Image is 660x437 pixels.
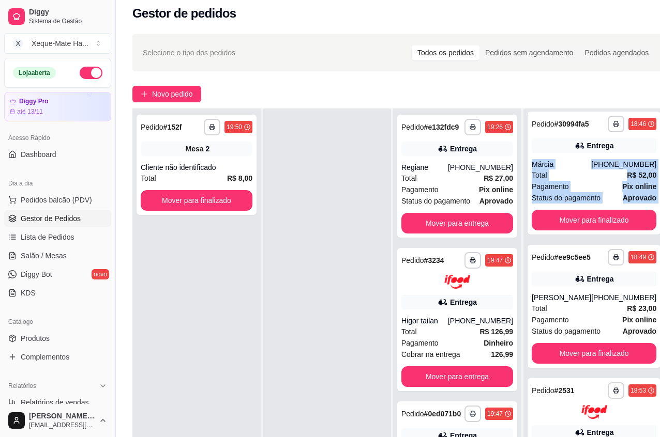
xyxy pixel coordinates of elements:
span: X [13,38,23,49]
div: [PHONE_NUMBER] [591,159,656,169]
div: Entrega [450,297,477,307]
span: Relatórios [8,382,36,390]
span: Cobrar na entrega [401,349,460,360]
button: Mover para entrega [401,213,513,233]
a: Diggy Botnovo [4,266,111,283]
strong: # 3234 [424,256,444,264]
a: Gestor de Pedidos [4,210,111,227]
div: 19:47 [487,256,503,264]
button: Pedidos balcão (PDV) [4,192,111,208]
span: Dashboard [21,149,56,160]
div: Pedidos sem agendamento [479,45,579,60]
a: KDS [4,285,111,301]
span: Novo pedido [152,88,193,100]
span: Diggy [29,8,107,17]
a: Dashboard [4,146,111,163]
strong: aprovado [623,327,656,335]
strong: # 152f [163,123,182,131]
span: Pedido [141,123,163,131]
span: Complementos [21,352,69,362]
div: Acesso Rápido [4,130,111,146]
span: Total [141,173,156,184]
span: plus [141,90,148,98]
div: [PHONE_NUMBER] [591,292,656,303]
span: Total [532,169,547,181]
div: Entrega [450,144,477,154]
a: Salão / Mesas [4,247,111,264]
strong: aprovado [623,194,656,202]
div: Márcia [532,159,591,169]
span: Pedido [532,253,554,261]
div: 19:26 [487,123,503,131]
strong: 126,99 [491,350,513,358]
a: Produtos [4,330,111,347]
span: Total [401,326,417,337]
span: Relatórios de vendas [21,397,89,408]
span: Status do pagamento [532,325,601,337]
button: [PERSON_NAME] e [PERSON_NAME][EMAIL_ADDRESS][DOMAIN_NAME] [4,408,111,433]
span: Pagamento [401,337,439,349]
span: [EMAIL_ADDRESS][DOMAIN_NAME] [29,421,95,429]
a: DiggySistema de Gestão [4,4,111,29]
div: [PERSON_NAME] [532,292,591,303]
div: Cliente não identificado [141,162,252,173]
strong: Pix online [622,316,656,324]
img: ifood [581,405,607,419]
strong: R$ 52,00 [627,171,656,179]
span: Gestor de Pedidos [21,213,81,224]
button: Mover para finalizado [532,210,656,230]
strong: Pix online [622,182,656,191]
span: Pedido [532,386,554,395]
strong: R$ 23,00 [627,304,656,313]
span: Mesa [186,144,204,154]
span: Sistema de Gestão [29,17,107,25]
div: 19:47 [487,410,503,418]
span: Pedido [532,120,554,128]
span: [PERSON_NAME] e [PERSON_NAME] [29,412,95,421]
a: Lista de Pedidos [4,229,111,245]
div: Xeque-Mate Ha ... [32,38,88,49]
img: ifood [444,275,470,289]
div: 18:49 [631,253,646,261]
div: Entrega [587,274,614,284]
strong: # 0ed071b0 [424,410,461,418]
strong: R$ 27,00 [484,174,513,182]
span: Pedido [401,256,424,264]
strong: # ee9c5ee5 [554,253,591,261]
div: 19:50 [227,123,242,131]
div: Pedidos agendados [579,45,654,60]
div: 18:53 [631,386,646,395]
span: Status do pagamento [532,192,601,204]
div: Higor tailan [401,316,448,326]
div: 18:46 [631,120,646,128]
span: KDS [21,288,36,298]
span: Lista de Pedidos [21,232,74,242]
div: [PHONE_NUMBER] [448,162,513,173]
strong: R$ 8,00 [227,174,252,182]
div: Catálogo [4,314,111,330]
strong: Dinheiro [484,339,513,347]
span: Salão / Mesas [21,251,67,261]
button: Mover para finalizado [141,190,252,211]
div: Loja aberta [13,67,56,79]
span: Status do pagamento [401,195,470,207]
span: Total [401,173,417,184]
span: Pedido [401,410,424,418]
strong: Pix online [479,185,513,194]
button: Novo pedido [132,86,201,102]
a: Diggy Proaté 13/11 [4,92,111,121]
button: Select a team [4,33,111,54]
strong: # 2531 [554,386,575,395]
span: Pedidos balcão (PDV) [21,195,92,205]
strong: # 30994fa5 [554,120,589,128]
a: Relatórios de vendas [4,394,111,411]
strong: R$ 126,99 [479,327,513,336]
div: Todos os pedidos [412,45,479,60]
a: Complementos [4,349,111,365]
div: Entrega [587,141,614,151]
span: Pagamento [532,181,569,192]
div: Regiane [401,162,448,173]
h2: Gestor de pedidos [132,5,236,22]
strong: # e132fdc9 [424,123,459,131]
div: [PHONE_NUMBER] [448,316,513,326]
